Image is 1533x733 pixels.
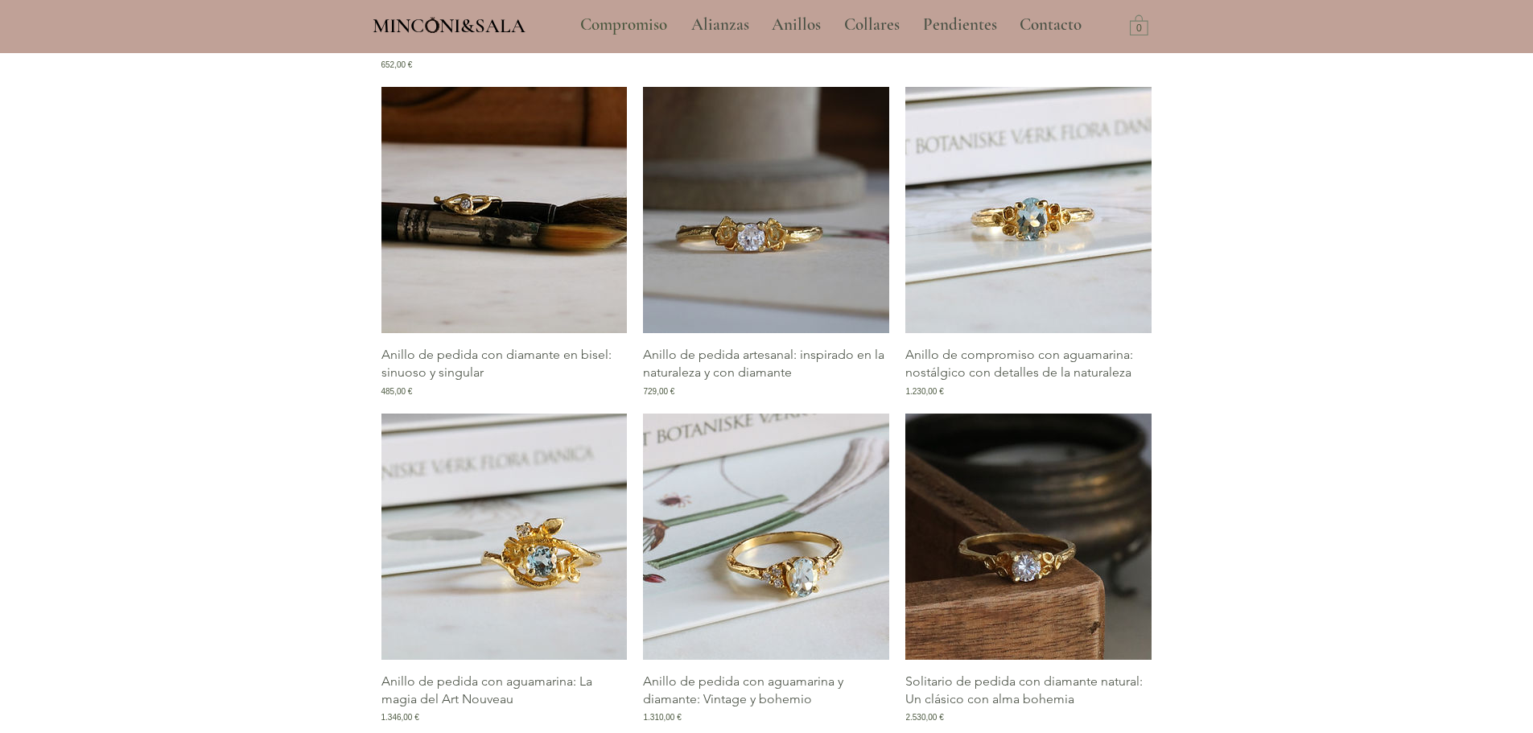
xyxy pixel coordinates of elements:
a: Compromiso [568,5,679,45]
p: Solitario de pedida con diamante natural: Un clásico con alma bohemia [905,673,1152,709]
p: Collares [836,5,908,45]
p: Alianzas [683,5,757,45]
a: Anillo de pedida con aguamarina y diamante: Vintage y bohemio1.310,00 € [643,673,889,724]
a: Anillo de pedida con diamante en bisel: sinuoso y singular485,00 € [381,346,628,397]
p: Anillo de pedida con diamante en bisel: sinuoso y singular [381,346,628,382]
a: Anillo de compromiso con aguamarina: nostálgico con detalles de la naturaleza1.230,00 € [905,346,1152,397]
a: Contacto [1008,5,1094,45]
img: Minconi Sala [426,17,439,33]
a: Collares [832,5,911,45]
text: 0 [1136,23,1142,35]
span: 652,00 € [381,59,413,71]
span: 485,00 € [381,385,413,397]
p: Anillo de pedida artesanal: inspirado en la naturaleza y con diamante [643,346,889,382]
div: Galería de Anillo de pedida artesanal: inspirado en la naturaleza y con diamante [643,87,889,397]
span: 2.530,00 € [905,711,943,723]
p: Anillos [764,5,829,45]
span: 1.230,00 € [905,385,943,397]
div: Galería de Anillo de pedida con aguamarina: La magia del Art Nouveau [381,414,628,724]
span: MINCONI&SALA [373,14,525,38]
span: 1.346,00 € [381,711,419,723]
span: 729,00 € [643,385,674,397]
div: Galería de Anillo de pedida con aguamarina y diamante: Vintage y bohemio [643,414,889,724]
a: Solitario de pedida con diamante natural: Un clásico con alma bohemia2.530,00 € [905,673,1152,724]
p: Anillo de pedida con aguamarina y diamante: Vintage y bohemio [643,673,889,709]
a: Anillo de pedida con aguamarina: La magia del Art Nouveau1.346,00 € [381,673,628,724]
a: MINCONI&SALA [373,10,525,37]
p: Contacto [1012,5,1090,45]
a: Carrito con 0 ítems [1130,14,1148,35]
p: Anillo de compromiso con aguamarina: nostálgico con detalles de la naturaleza [905,346,1152,382]
a: Pendientes [911,5,1008,45]
div: Galería de Anillo de pedida con diamante en bisel: sinuoso y singular [381,87,628,397]
a: Anillo de pedida artesanal: inspirado en la naturaleza y con diamante729,00 € [643,346,889,397]
a: Anillos [760,5,832,45]
p: Anillo de pedida con aguamarina: La magia del Art Nouveau [381,673,628,709]
span: 1.310,00 € [643,711,681,723]
a: Alianzas [679,5,760,45]
p: Compromiso [572,5,675,45]
div: Galería de Solitario de pedida con diamante natural: Un clásico con alma bohemia [905,414,1152,724]
p: Pendientes [915,5,1005,45]
div: Galería de Anillo de compromiso con aguamarina: nostálgico con detalles de la naturaleza [905,87,1152,397]
nav: Sitio [537,5,1126,45]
